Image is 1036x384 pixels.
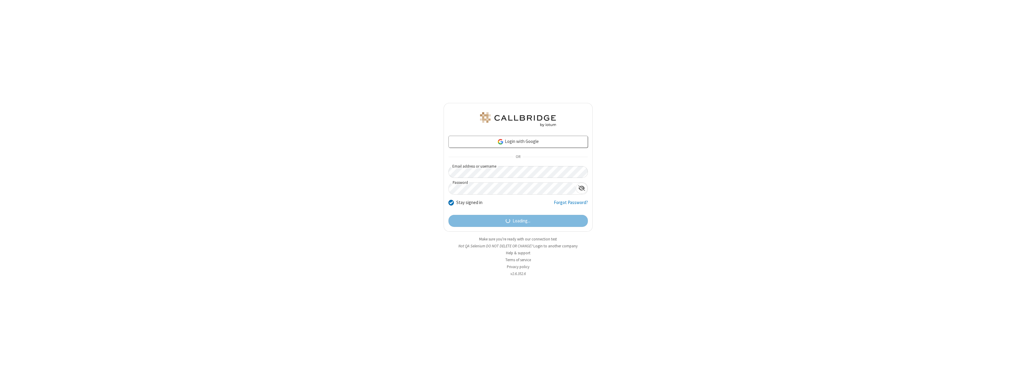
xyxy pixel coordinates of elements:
[448,166,588,178] input: Email address or username
[456,199,482,206] label: Stay signed in
[497,138,504,145] img: google-icon.png
[506,250,530,255] a: Help & support
[513,153,523,161] span: OR
[444,243,593,249] li: Not QA Selenium DO NOT DELETE OR CHANGE?
[448,136,588,148] a: Login with Google
[533,243,578,249] button: Login to another company
[1021,368,1031,380] iframe: Chat
[449,183,576,194] input: Password
[554,199,588,211] a: Forgot Password?
[576,183,588,194] div: Show password
[479,237,557,242] a: Make sure you're ready with our connection test
[505,257,531,262] a: Terms of service
[513,218,530,225] span: Loading...
[444,271,593,277] li: v2.6.352.6
[448,215,588,227] button: Loading...
[507,264,529,269] a: Privacy policy
[479,112,557,127] img: QA Selenium DO NOT DELETE OR CHANGE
